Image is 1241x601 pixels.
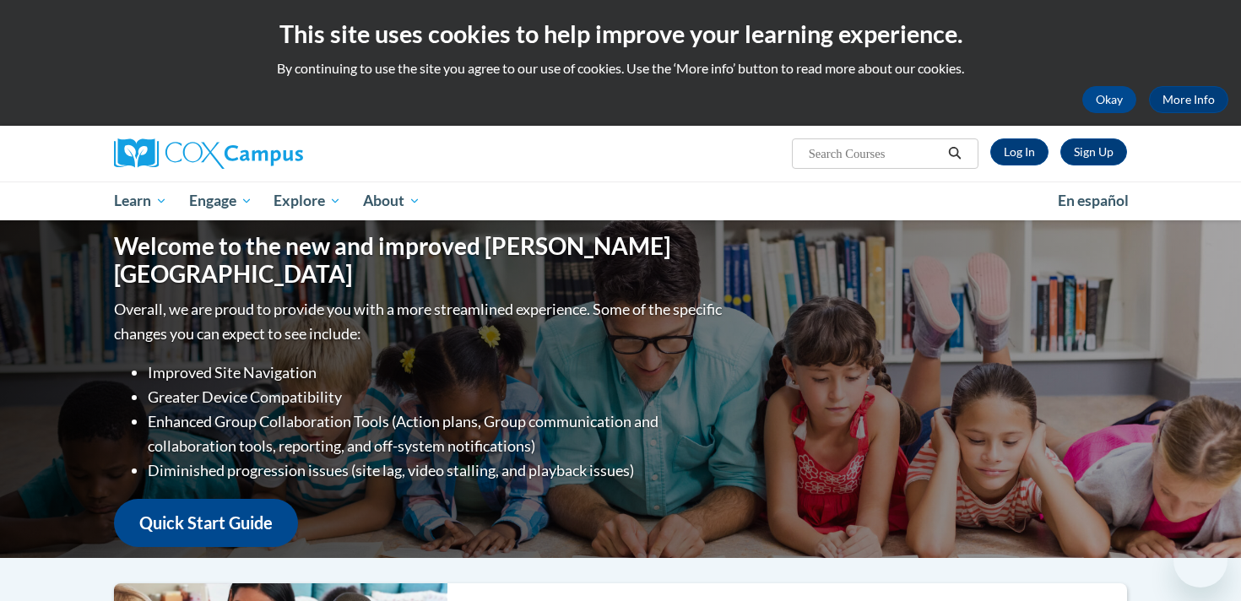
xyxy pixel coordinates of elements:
[114,138,303,169] img: Cox Campus
[1149,86,1228,113] a: More Info
[1058,192,1129,209] span: En español
[990,138,1049,165] a: Log In
[13,17,1228,51] h2: This site uses cookies to help improve your learning experience.
[178,181,263,220] a: Engage
[1082,86,1136,113] button: Okay
[114,297,726,346] p: Overall, we are proud to provide you with a more streamlined experience. Some of the specific cha...
[189,191,252,211] span: Engage
[363,191,420,211] span: About
[148,385,726,409] li: Greater Device Compatibility
[148,409,726,458] li: Enhanced Group Collaboration Tools (Action plans, Group communication and collaboration tools, re...
[807,143,942,164] input: Search Courses
[114,232,726,289] h1: Welcome to the new and improved [PERSON_NAME][GEOGRAPHIC_DATA]
[1047,183,1140,219] a: En español
[274,191,341,211] span: Explore
[89,181,1152,220] div: Main menu
[148,360,726,385] li: Improved Site Navigation
[13,59,1228,78] p: By continuing to use the site you agree to our use of cookies. Use the ‘More info’ button to read...
[148,458,726,483] li: Diminished progression issues (site lag, video stalling, and playback issues)
[263,181,352,220] a: Explore
[1173,533,1227,587] iframe: Button to launch messaging window
[942,143,967,164] button: Search
[114,191,167,211] span: Learn
[352,181,431,220] a: About
[1060,138,1127,165] a: Register
[114,499,298,547] a: Quick Start Guide
[103,181,178,220] a: Learn
[114,138,435,169] a: Cox Campus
